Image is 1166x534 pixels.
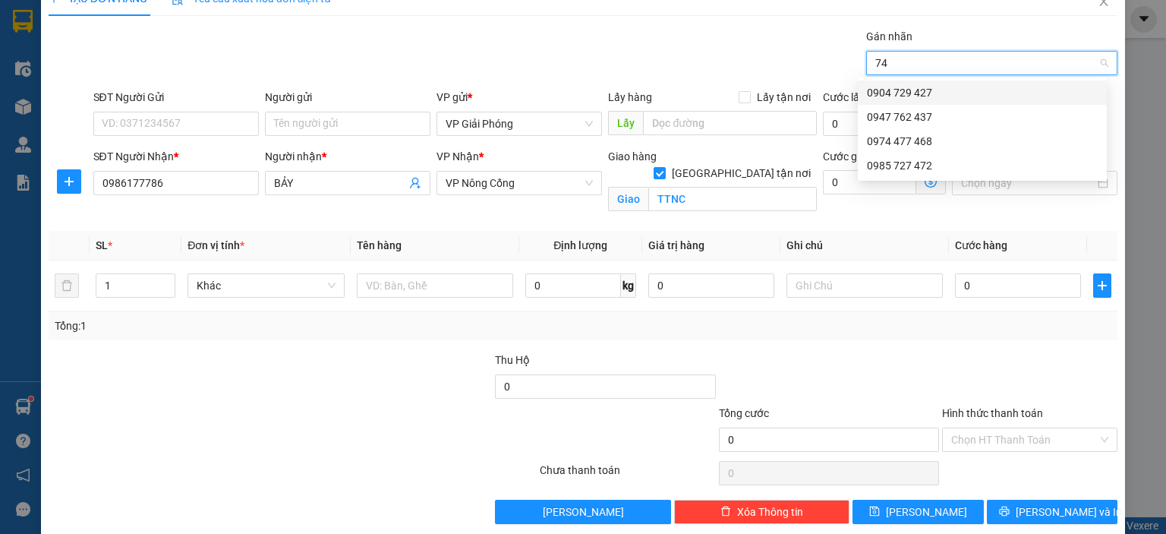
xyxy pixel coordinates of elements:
div: VP gửi [436,89,602,106]
span: Lấy hàng [608,91,652,103]
div: Người nhận [265,148,430,165]
div: 0947 762 437 [858,105,1107,129]
span: [PERSON_NAME] và In [1016,504,1122,520]
div: SĐT Người Gửi [93,89,259,106]
span: user-add [409,177,421,189]
span: Lấy [608,111,643,135]
img: logo [8,52,30,106]
span: Định lượng [553,239,607,251]
span: VP Nhận [436,150,479,163]
button: delete [55,273,79,298]
div: 0985 727 472 [867,157,1098,174]
input: Cước lấy hàng [823,112,946,136]
input: Gán nhãn [875,54,890,72]
span: SL [96,239,108,251]
button: deleteXóa Thông tin [674,500,849,524]
span: Lấy tận nơi [751,89,817,106]
span: Khác [197,274,335,297]
span: [PERSON_NAME] [886,504,967,520]
input: VD: Bàn, Ghế [357,273,513,298]
label: Hình thức thanh toán [942,407,1043,419]
span: dollar-circle [925,175,937,188]
span: delete [720,506,731,518]
div: 0947 762 437 [867,109,1098,125]
span: plus [1094,280,1111,292]
span: Thu Hộ [495,354,530,366]
strong: CHUYỂN PHÁT NHANH ĐÔNG LÝ [33,12,128,62]
button: [PERSON_NAME] [495,500,670,524]
span: VP Giải Phóng [446,112,593,135]
span: Giao hàng [608,150,657,163]
span: Đơn vị tính [188,239,244,251]
div: 0985 727 472 [858,153,1107,178]
button: plus [1093,273,1111,298]
button: save[PERSON_NAME] [852,500,984,524]
input: Dọc đường [643,111,817,135]
div: 0974 477 468 [858,129,1107,153]
div: 0974 477 468 [867,133,1098,150]
input: Giao tận nơi [648,187,817,211]
div: Người gửi [265,89,430,106]
input: Cước giao hàng [823,170,916,194]
span: printer [999,506,1010,518]
span: [PERSON_NAME] [543,504,624,520]
label: Gán nhãn [866,30,912,43]
span: save [869,506,880,518]
span: kg [621,273,636,298]
button: plus [57,169,81,194]
input: Ghi Chú [786,273,943,298]
div: 0904 729 427 [867,84,1098,101]
span: Giá trị hàng [648,239,704,251]
button: printer[PERSON_NAME] và In [987,500,1118,524]
span: plus [58,175,80,188]
div: Tổng: 1 [55,318,451,334]
span: VP Nông Cống [446,172,593,194]
label: Cước lấy hàng [823,91,891,103]
div: Chưa thanh toán [538,462,717,488]
span: SĐT XE 0985 727 472 [39,65,121,97]
span: Tổng cước [719,407,769,419]
span: Tên hàng [357,239,402,251]
span: Giao [608,187,648,211]
span: GP1310250090 [130,78,220,94]
div: 0904 729 427 [858,81,1107,105]
span: Xóa Thông tin [737,504,803,520]
input: 0 [648,273,774,298]
th: Ghi chú [780,231,949,261]
input: Ngày giao [961,175,1095,191]
span: [GEOGRAPHIC_DATA] tận nơi [666,165,817,182]
label: Cước giao hàng [823,150,898,163]
div: SĐT Người Nhận [93,148,259,165]
span: Cước hàng [955,239,1007,251]
strong: PHIẾU BIÊN NHẬN [39,100,121,133]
